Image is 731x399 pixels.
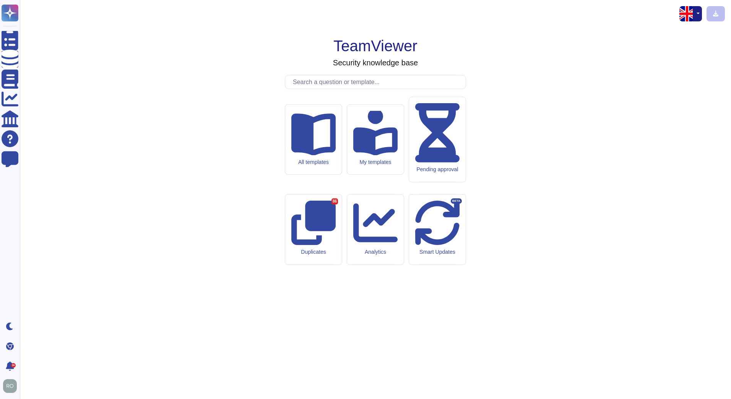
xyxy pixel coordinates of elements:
[289,75,466,89] input: Search a question or template...
[2,378,22,394] button: user
[353,249,398,255] div: Analytics
[291,159,336,165] div: All templates
[333,37,417,55] h1: TeamViewer
[353,159,398,165] div: My templates
[291,249,336,255] div: Duplicates
[679,6,695,21] img: en
[3,379,17,393] img: user
[415,249,460,255] div: Smart Updates
[333,58,418,67] h3: Security knowledge base
[331,198,338,204] div: 86
[11,363,16,368] div: 9+
[451,198,462,204] div: BETA
[415,166,460,173] div: Pending approval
